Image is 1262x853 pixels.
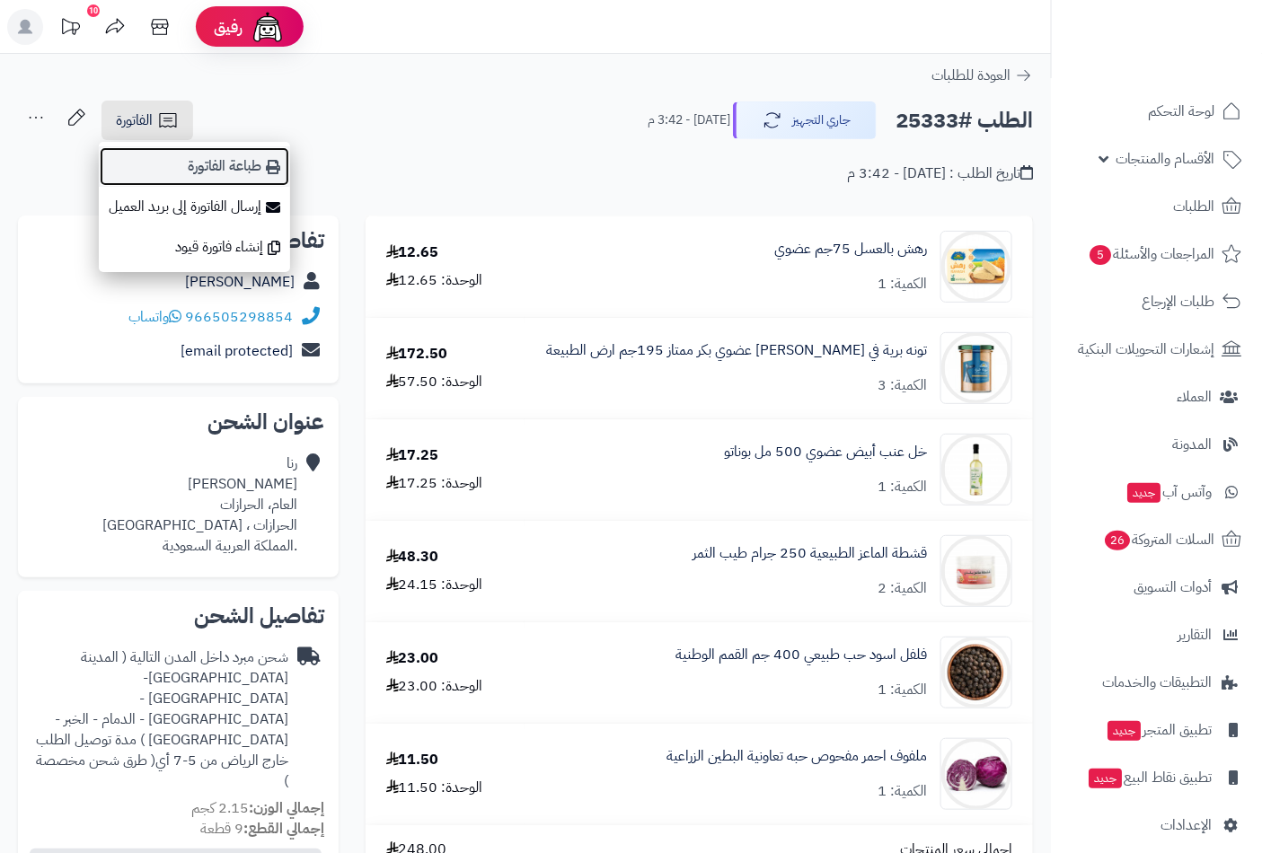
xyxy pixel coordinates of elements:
[191,797,324,819] small: 2.15 كجم
[1108,721,1141,741] span: جديد
[896,102,1033,139] h2: الطلب #25333
[1063,470,1251,514] a: وآتس آبجديد
[1102,670,1212,695] span: التطبيقات والخدمات
[1078,337,1214,362] span: إشعارات التحويلات البنكية
[1148,99,1214,124] span: لوحة التحكم
[1161,813,1212,838] span: الإعدادات
[1134,575,1212,600] span: أدوات التسويق
[546,340,927,361] a: تونه برية في [PERSON_NAME] عضوي بكر ممتاز 195جم ارض الطبيعة
[32,411,324,433] h2: عنوان الشحن
[99,146,290,187] a: طباعة الفاتورة
[1127,483,1161,503] span: جديد
[116,110,153,131] span: الفاتورة
[1063,804,1251,847] a: الإعدادات
[1142,289,1214,314] span: طلبات الإرجاع
[32,230,324,251] h2: تفاصيل العميل
[878,578,927,599] div: الكمية: 2
[1090,245,1112,266] span: 5
[101,101,193,140] a: الفاتورة
[185,271,295,293] a: [PERSON_NAME]
[243,818,324,840] strong: إجمالي القطع:
[1140,40,1245,78] img: logo-2.png
[1063,280,1251,323] a: طلبات الإرجاع
[931,65,1010,86] span: العودة للطلبات
[733,101,877,139] button: جاري التجهيز
[1063,90,1251,133] a: لوحة التحكم
[693,543,927,564] a: قشطة الماعز الطبيعية 250 جرام طيب الثمر
[386,242,439,263] div: 12.65
[386,676,483,697] div: الوحدة: 23.00
[931,65,1033,86] a: العودة للطلبات
[1063,613,1251,656] a: التقارير
[1103,527,1214,552] span: السلات المتروكة
[200,818,324,840] small: 9 قطعة
[1106,717,1212,743] span: تطبيق المتجر
[185,306,293,328] a: 966505298854
[386,648,439,669] div: 23.00
[1105,531,1131,551] span: 26
[1063,566,1251,609] a: أدوات التسويق
[941,231,1011,303] img: rahash-with-honey-1_8-90x90.jpg
[1172,432,1212,457] span: المدونة
[99,227,290,268] a: إنشاء فاتورة قيود
[1089,769,1122,788] span: جديد
[249,797,324,819] strong: إجمالي الوزن:
[386,372,483,392] div: الوحدة: 57.50
[386,778,483,798] div: الوحدة: 11.50
[941,332,1011,404] img: 1696938590-1696541641-wild_tuna_in_ev_olive_oil_1-550x550-90x90.jpg
[386,575,483,595] div: الوحدة: 24.15
[878,680,927,700] div: الكمية: 1
[1063,756,1251,799] a: تطبيق نقاط البيعجديد
[1063,328,1251,371] a: إشعارات التحويلات البنكية
[102,453,297,556] div: رنا [PERSON_NAME] العام، الحرازات الحرازات ، [GEOGRAPHIC_DATA] .المملكة العربية السعودية
[1063,375,1251,418] a: العملاء
[48,9,93,49] a: تحديثات المنصة
[1063,518,1251,561] a: السلات المتروكة26
[847,163,1033,184] div: تاريخ الطلب : [DATE] - 3:42 م
[386,445,439,466] div: 17.25
[878,274,927,295] div: الكمية: 1
[128,306,181,328] a: واتساب
[774,239,927,259] a: رهش بالعسل 75جم عضوي
[386,473,483,494] div: الوحدة: 17.25
[878,375,927,396] div: الكمية: 3
[1063,185,1251,228] a: الطلبات
[1063,423,1251,466] a: المدونة
[99,187,290,227] a: إرسال الفاتورة إلى بريد العميل
[941,738,1011,810] img: 1754736421-%D9%85%D9%84%D9%81%D9%88%D9%81%20%D8%A7%D8%AD%D9%85%D8%B1-90x90.jpg
[386,270,483,291] div: الوحدة: 12.65
[878,477,927,497] div: الكمية: 1
[386,750,439,770] div: 11.50
[386,344,448,365] div: 172.50
[878,781,927,802] div: الكمية: 1
[1063,233,1251,276] a: المراجعات والأسئلة5
[1177,384,1212,409] span: العملاء
[1116,146,1214,171] span: الأقسام والمنتجات
[1063,661,1251,704] a: التطبيقات والخدمات
[1087,765,1212,790] span: تطبيق نقاط البيع
[181,340,293,362] a: [email protected]
[1088,242,1214,267] span: المراجعات والأسئلة
[386,547,439,567] div: 48.30
[36,750,288,792] span: ( طرق شحن مخصصة )
[214,16,243,38] span: رفيق
[724,442,927,462] a: خل عنب أبيض عضوي 500 مل بوناتو
[250,9,286,45] img: ai-face.png
[32,605,324,627] h2: تفاصيل الشحن
[1063,708,1251,752] a: تطبيق المتجرجديد
[941,535,1011,607] img: 1743936665-%D9%82%D8%B3%D8%B7%D8%A9%20%D8%A8%D9%84%D8%AF%D9%8A%20-90x90.jpg
[1173,194,1214,219] span: الطلبات
[941,434,1011,506] img: 1742575064-%D8%AE%D9%84%20%D8%B9%D9%86%D8%A8%20%D8%A7%D8%A8%D9%8A%D8%B6%20%D8%B9%D8%B6%D9%88%D9%8...
[666,746,927,767] a: ملفوف احمر مفحوص حبه تعاونية البطين الزراعية
[1178,622,1212,647] span: التقارير
[648,111,730,129] small: [DATE] - 3:42 م
[32,647,288,791] div: شحن مبرد داخل المدن التالية ( المدينة [GEOGRAPHIC_DATA]- [GEOGRAPHIC_DATA] - [GEOGRAPHIC_DATA] - ...
[1125,479,1212,505] span: وآتس آب
[87,4,100,17] div: 10
[941,637,1011,708] img: 1752512597-_%D8%A7%D8%B3%D9%88%D8%AF-550x550w-90x90.jpg
[675,645,927,665] a: فلفل اسود حب طبيعي 400 جم القمم الوطنية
